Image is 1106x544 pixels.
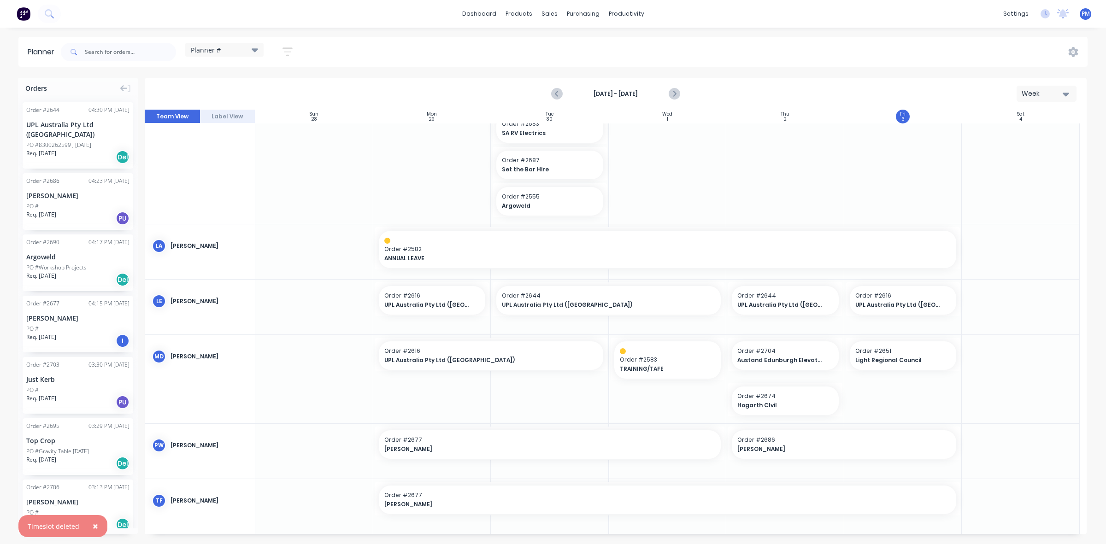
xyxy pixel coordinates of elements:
[26,299,59,308] div: Order # 2677
[17,7,30,21] img: Factory
[26,106,59,114] div: Order # 2644
[26,177,59,185] div: Order # 2686
[784,117,787,122] div: 2
[737,445,930,453] span: [PERSON_NAME]
[26,456,56,464] span: Req. [DATE]
[88,299,129,308] div: 04:15 PM [DATE]
[26,497,129,507] div: [PERSON_NAME]
[88,238,129,246] div: 04:17 PM [DATE]
[855,301,941,309] span: UPL Australia Pty Ltd ([GEOGRAPHIC_DATA])
[26,386,39,394] div: PO #
[28,521,79,531] div: Timeslot deleted
[427,111,437,117] div: Mon
[88,422,129,430] div: 03:29 PM [DATE]
[171,441,247,450] div: [PERSON_NAME]
[116,150,129,164] div: Del
[384,245,951,253] span: Order # 2582
[83,515,107,537] button: Close
[26,394,56,403] span: Req. [DATE]
[152,239,166,253] div: LA
[26,422,59,430] div: Order # 2695
[26,120,129,139] div: UPL Australia Pty Ltd ([GEOGRAPHIC_DATA])
[26,483,59,491] div: Order # 2706
[667,117,668,122] div: 1
[502,165,588,174] span: Set the Bar Hire
[171,352,247,361] div: [PERSON_NAME]
[502,156,598,164] span: Order # 2687
[737,356,824,364] span: Austand Edunburgh Elevators
[116,395,129,409] div: PU
[88,106,129,114] div: 04:30 PM [DATE]
[384,436,716,444] span: Order # 2677
[737,301,824,309] span: UPL Australia Pty Ltd ([GEOGRAPHIC_DATA])
[384,491,951,499] span: Order # 2677
[26,202,39,211] div: PO #
[855,292,951,300] span: Order # 2616
[26,272,56,280] span: Req. [DATE]
[26,191,129,200] div: [PERSON_NAME]
[26,252,129,262] div: Argoweld
[1017,86,1077,102] button: Week
[737,292,833,300] span: Order # 2644
[26,149,56,158] span: Req. [DATE]
[737,401,824,409] span: Hogarth CIvil
[26,141,91,149] div: PO #8300262599 ; [DATE]
[200,110,255,123] button: Label View
[88,361,129,369] div: 03:30 PM [DATE]
[116,456,129,470] div: Del
[116,518,129,532] div: Del
[26,361,59,369] div: Order # 2703
[93,520,98,532] span: ×
[458,7,501,21] a: dashboard
[855,356,941,364] span: Light Regional Council
[26,238,59,246] div: Order # 2690
[26,509,39,517] div: PO #
[537,7,562,21] div: sales
[384,347,598,355] span: Order # 2616
[26,263,87,272] div: PO #Workshop Projects
[737,347,833,355] span: Order # 2704
[384,254,894,263] span: ANNUAL LEAVE
[1019,117,1022,122] div: 4
[620,365,706,373] span: TRAINING/TAFE
[152,350,166,363] div: MD
[546,111,553,117] div: Tue
[116,334,129,348] div: I
[662,111,672,117] div: Wed
[26,325,39,333] div: PO #
[312,117,317,122] div: 28
[171,497,247,505] div: [PERSON_NAME]
[310,111,318,117] div: Sun
[384,356,577,364] span: UPL Australia Pty Ltd ([GEOGRAPHIC_DATA])
[171,242,247,250] div: [PERSON_NAME]
[191,45,221,55] span: Planner #
[1082,10,1090,18] span: PM
[26,447,89,456] div: PO #Gravity Table [DATE]
[855,347,951,355] span: Order # 2651
[901,117,905,122] div: 3
[502,193,598,201] span: Order # 2555
[145,110,200,123] button: Team View
[26,313,129,323] div: [PERSON_NAME]
[384,301,471,309] span: UPL Australia Pty Ltd ([GEOGRAPHIC_DATA])
[429,117,435,122] div: 29
[737,436,951,444] span: Order # 2686
[1017,111,1024,117] div: Sat
[26,211,56,219] span: Req. [DATE]
[999,7,1033,21] div: settings
[152,294,166,308] div: LE
[26,374,129,384] div: Just Kerb
[116,273,129,287] div: Del
[900,111,906,117] div: Fri
[28,47,59,58] div: Planner
[570,90,662,98] strong: [DATE] - [DATE]
[88,177,129,185] div: 04:23 PM [DATE]
[502,292,715,300] span: Order # 2644
[501,7,537,21] div: products
[620,356,716,364] span: Order # 2583
[384,292,480,300] span: Order # 2616
[116,211,129,225] div: PU
[562,7,604,21] div: purchasing
[1022,89,1064,99] div: Week
[85,43,176,61] input: Search for orders...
